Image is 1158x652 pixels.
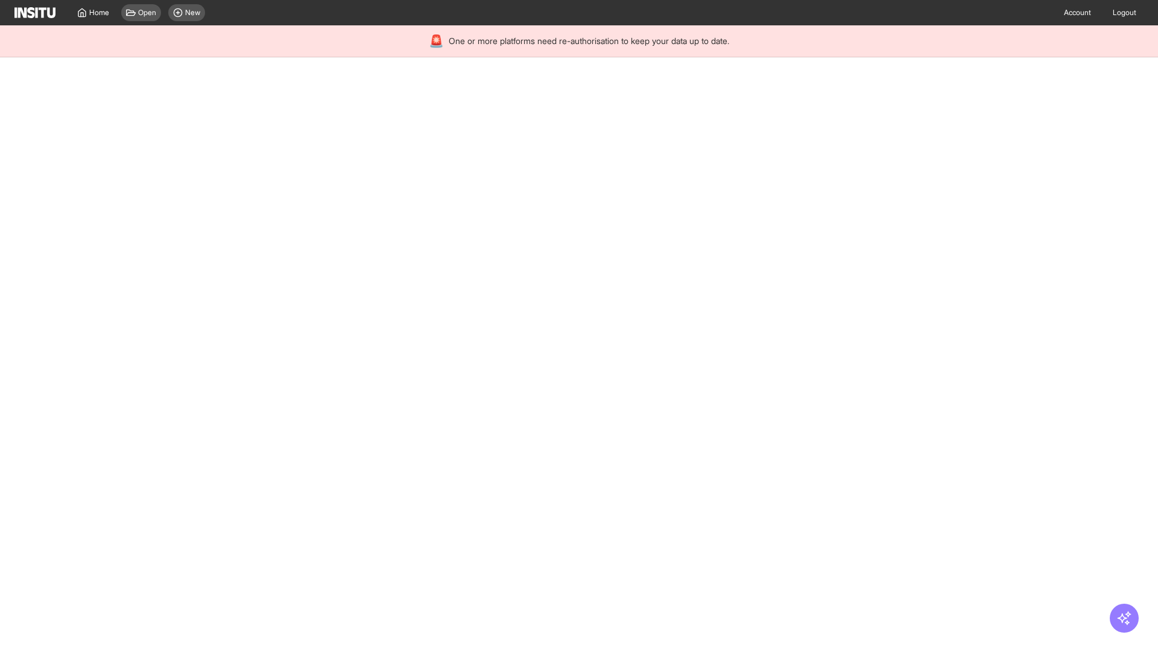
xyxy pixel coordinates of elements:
[14,7,55,18] img: Logo
[185,8,200,18] span: New
[449,35,729,47] span: One or more platforms need re-authorisation to keep your data up to date.
[138,8,156,18] span: Open
[89,8,109,18] span: Home
[429,33,444,50] div: 🚨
